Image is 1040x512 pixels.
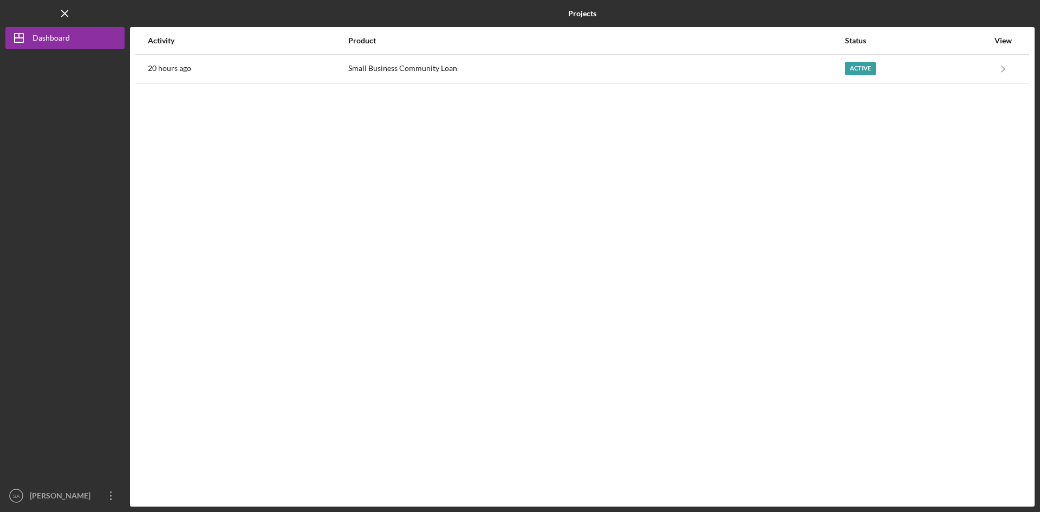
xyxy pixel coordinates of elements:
[568,9,596,18] b: Projects
[348,36,844,45] div: Product
[990,36,1017,45] div: View
[348,55,844,82] div: Small Business Community Loan
[32,27,70,51] div: Dashboard
[13,493,20,499] text: SA
[148,64,191,73] time: 2025-09-15 21:51
[5,27,125,49] button: Dashboard
[845,36,989,45] div: Status
[27,485,97,509] div: [PERSON_NAME]
[148,36,347,45] div: Activity
[5,485,125,507] button: SA[PERSON_NAME]
[845,62,876,75] div: Active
